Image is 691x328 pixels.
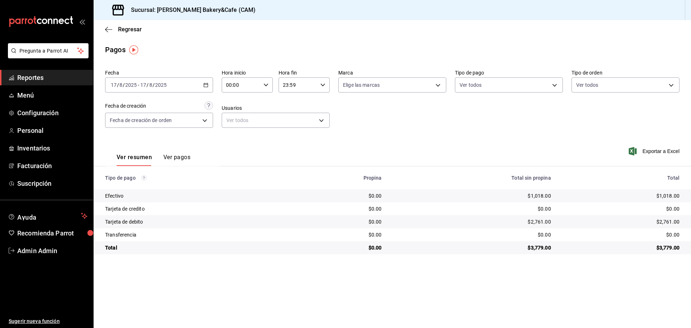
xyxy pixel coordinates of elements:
[17,161,87,171] span: Facturación
[163,154,190,166] button: Ver pagos
[563,205,679,212] div: $0.00
[17,179,87,188] span: Suscripción
[146,82,149,88] span: /
[105,205,283,212] div: Tarjeta de credito
[155,82,167,88] input: ----
[19,47,77,55] span: Pregunta a Parrot AI
[17,108,87,118] span: Configuración
[576,81,598,89] span: Ver todos
[460,81,482,89] span: Ver todos
[294,175,382,181] div: Propina
[393,244,551,251] div: $3,779.00
[149,82,153,88] input: --
[153,82,155,88] span: /
[338,70,446,75] label: Marca
[140,82,146,88] input: --
[17,126,87,135] span: Personal
[294,231,382,238] div: $0.00
[110,117,172,124] span: Fecha de creación de orden
[105,231,283,238] div: Transferencia
[125,82,137,88] input: ----
[393,231,551,238] div: $0.00
[222,113,330,128] div: Ver todos
[393,192,551,199] div: $1,018.00
[105,218,283,225] div: Tarjeta de debito
[105,44,126,55] div: Pagos
[110,82,117,88] input: --
[105,175,283,181] div: Tipo de pago
[630,147,679,156] button: Exportar a Excel
[222,70,273,75] label: Hora inicio
[294,244,382,251] div: $0.00
[17,228,87,238] span: Recomienda Parrot
[455,70,563,75] label: Tipo de pago
[8,43,89,58] button: Pregunta a Parrot AI
[393,205,551,212] div: $0.00
[294,205,382,212] div: $0.00
[17,143,87,153] span: Inventarios
[222,105,330,111] label: Usuarios
[9,318,87,325] span: Sugerir nueva función
[105,102,146,110] div: Fecha de creación
[141,175,146,180] svg: Los pagos realizados con Pay y otras terminales son montos brutos.
[79,19,85,24] button: open_drawer_menu
[563,192,679,199] div: $1,018.00
[117,82,119,88] span: /
[563,244,679,251] div: $3,779.00
[105,26,142,33] button: Regresar
[105,192,283,199] div: Efectivo
[294,192,382,199] div: $0.00
[563,175,679,181] div: Total
[119,82,123,88] input: --
[393,218,551,225] div: $2,761.00
[294,218,382,225] div: $0.00
[343,81,380,89] span: Elige las marcas
[17,212,78,220] span: Ayuda
[105,70,213,75] label: Fecha
[393,175,551,181] div: Total sin propina
[279,70,330,75] label: Hora fin
[129,45,138,54] img: Tooltip marker
[105,244,283,251] div: Total
[123,82,125,88] span: /
[572,70,679,75] label: Tipo de orden
[117,154,190,166] div: navigation tabs
[17,73,87,82] span: Reportes
[117,154,152,166] button: Ver resumen
[138,82,139,88] span: -
[125,6,256,14] h3: Sucursal: [PERSON_NAME] Bakery&Cafe (CAM)
[118,26,142,33] span: Regresar
[5,52,89,60] a: Pregunta a Parrot AI
[563,231,679,238] div: $0.00
[17,90,87,100] span: Menú
[563,218,679,225] div: $2,761.00
[17,246,87,256] span: Admin Admin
